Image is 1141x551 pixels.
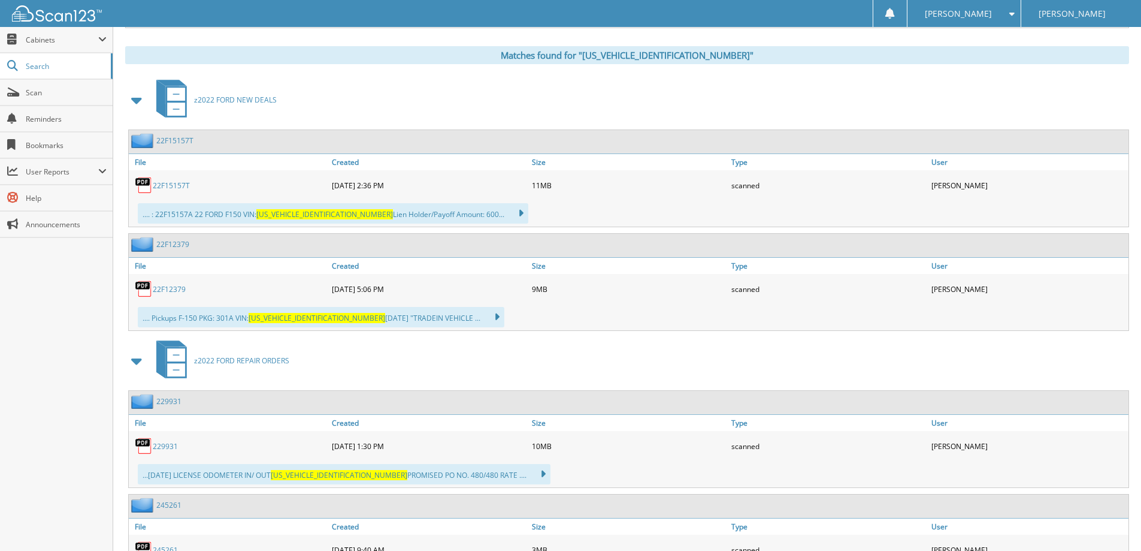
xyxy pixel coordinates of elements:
[26,114,107,124] span: Reminders
[728,519,928,535] a: Type
[153,180,190,191] a: 22F15157T
[156,396,181,407] a: 229931
[728,173,928,197] div: scanned
[138,203,528,224] div: .... : 22F15157A 22 FORD F150 VIN: Lien Holder/Payoff Amount: 600...
[194,95,277,105] span: z2022 FORD NEW DEALS
[928,415,1128,431] a: User
[728,434,928,458] div: scanned
[529,173,729,197] div: 11MB
[26,219,107,230] span: Announcements
[256,209,393,219] span: [US_VEHICLE_IDENTIFICATION_NUMBER]
[125,46,1129,64] div: Matches found for "[US_VEHICLE_IDENTIFICATION_NUMBER]"
[135,176,153,194] img: PDF.png
[249,313,385,323] span: [US_VEHICLE_IDENTIFICATION_NUMBER]
[156,239,189,249] a: 22F12379
[925,10,992,17] span: [PERSON_NAME]
[529,277,729,301] div: 9MB
[529,258,729,274] a: Size
[928,277,1128,301] div: [PERSON_NAME]
[26,35,98,45] span: Cabinets
[329,154,529,170] a: Created
[728,415,928,431] a: Type
[1081,493,1141,551] iframe: Chat Widget
[153,441,178,451] a: 229931
[529,434,729,458] div: 10MB
[156,500,181,510] a: 245261
[129,258,329,274] a: File
[928,258,1128,274] a: User
[135,437,153,455] img: PDF.png
[529,519,729,535] a: Size
[329,434,529,458] div: [DATE] 1:30 PM
[928,154,1128,170] a: User
[329,519,529,535] a: Created
[129,415,329,431] a: File
[129,519,329,535] a: File
[131,237,156,252] img: folder2.png
[156,136,193,146] a: 22F15157T
[135,280,153,298] img: PDF.png
[12,5,102,22] img: scan123-logo-white.svg
[26,88,107,98] span: Scan
[26,61,105,71] span: Search
[131,394,156,409] img: folder2.png
[26,140,107,150] span: Bookmarks
[153,284,186,294] a: 22F12379
[928,434,1128,458] div: [PERSON_NAME]
[138,464,550,484] div: ...[DATE] LICENSE ODOMETER IN/ OUT PROMISED PO NO. 480/480 RATE ....
[194,356,289,366] span: z2022 FORD REPAIR ORDERS
[138,307,504,327] div: .... Pickups F-150 PKG: 301A VIN: [DATE] "TRADEIN VEHICLE ...
[1039,10,1106,17] span: [PERSON_NAME]
[329,258,529,274] a: Created
[149,337,289,384] a: z2022 FORD REPAIR ORDERS
[529,154,729,170] a: Size
[728,154,928,170] a: Type
[728,258,928,274] a: Type
[131,133,156,148] img: folder2.png
[329,415,529,431] a: Created
[26,167,98,177] span: User Reports
[928,519,1128,535] a: User
[26,193,107,203] span: Help
[728,277,928,301] div: scanned
[149,76,277,124] a: z2022 FORD NEW DEALS
[329,173,529,197] div: [DATE] 2:36 PM
[129,154,329,170] a: File
[529,415,729,431] a: Size
[329,277,529,301] div: [DATE] 5:06 PM
[928,173,1128,197] div: [PERSON_NAME]
[131,498,156,513] img: folder2.png
[271,470,407,480] span: [US_VEHICLE_IDENTIFICATION_NUMBER]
